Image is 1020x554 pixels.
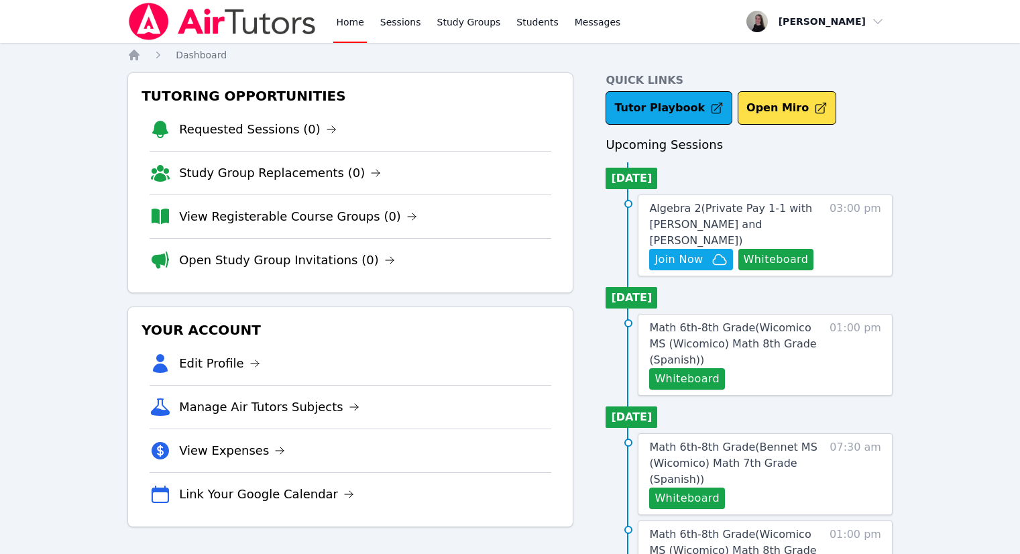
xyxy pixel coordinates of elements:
[179,164,381,182] a: Study Group Replacements (0)
[606,168,657,189] li: [DATE]
[649,320,823,368] a: Math 6th-8th Grade(Wicomico MS (Wicomico) Math 8th Grade (Spanish))
[830,320,881,390] span: 01:00 pm
[649,439,823,488] a: Math 6th-8th Grade(Bennet MS (Wicomico) Math 7th Grade (Spanish))
[649,202,812,247] span: Algebra 2 ( Private Pay 1-1 with [PERSON_NAME] and [PERSON_NAME] )
[649,321,816,366] span: Math 6th-8th Grade ( Wicomico MS (Wicomico) Math 8th Grade (Spanish) )
[606,91,732,125] a: Tutor Playbook
[176,48,227,62] a: Dashboard
[179,485,354,504] a: Link Your Google Calendar
[649,249,732,270] button: Join Now
[830,439,881,509] span: 07:30 am
[738,91,836,125] button: Open Miro
[606,287,657,309] li: [DATE]
[176,50,227,60] span: Dashboard
[139,84,562,108] h3: Tutoring Opportunities
[649,488,725,509] button: Whiteboard
[179,251,395,270] a: Open Study Group Invitations (0)
[649,441,817,486] span: Math 6th-8th Grade ( Bennet MS (Wicomico) Math 7th Grade (Spanish) )
[606,72,893,89] h4: Quick Links
[179,398,359,417] a: Manage Air Tutors Subjects
[179,441,285,460] a: View Expenses
[606,406,657,428] li: [DATE]
[127,48,893,62] nav: Breadcrumb
[127,3,317,40] img: Air Tutors
[606,135,893,154] h3: Upcoming Sessions
[649,201,823,249] a: Algebra 2(Private Pay 1-1 with [PERSON_NAME] and [PERSON_NAME])
[179,354,260,373] a: Edit Profile
[655,252,703,268] span: Join Now
[575,15,621,29] span: Messages
[830,201,881,270] span: 03:00 pm
[139,318,562,342] h3: Your Account
[738,249,814,270] button: Whiteboard
[179,207,417,226] a: View Registerable Course Groups (0)
[649,368,725,390] button: Whiteboard
[179,120,337,139] a: Requested Sessions (0)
